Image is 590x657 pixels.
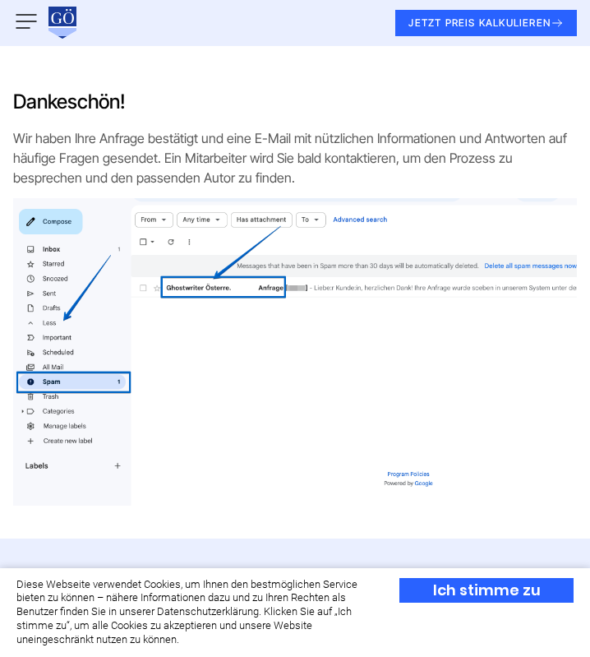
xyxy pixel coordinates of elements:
[16,578,371,647] div: Diese Webseite verwendet Cookies, um Ihnen den bestmöglichen Service bieten zu können – nähere In...
[13,128,577,187] p: Wir haben Ihre Anfrage bestätigt und eine E-Mail mit nützlichen Informationen und Antworten auf h...
[46,7,79,39] img: wirschreiben
[13,8,39,35] img: Menu open
[13,198,577,506] img: ghostwriter-oe-mail
[395,10,577,36] button: JETZT PREIS KALKULIEREN
[13,89,577,115] h1: Dankeschön!
[399,578,574,604] div: Ich stimme zu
